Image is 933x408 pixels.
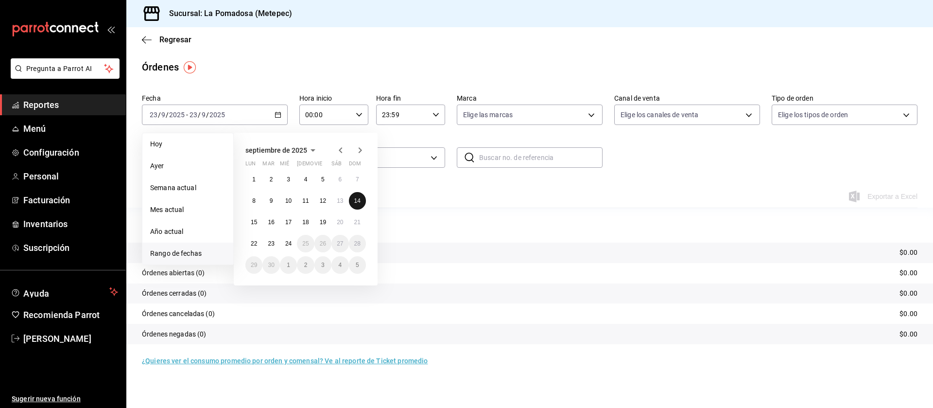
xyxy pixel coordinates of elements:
input: ---- [169,111,185,119]
button: Pregunta a Parrot AI [11,58,120,79]
button: 5 de octubre de 2025 [349,256,366,274]
span: Facturación [23,194,118,207]
span: Configuración [23,146,118,159]
span: Elige las marcas [463,110,513,120]
abbr: 15 de septiembre de 2025 [251,219,257,226]
button: 13 de septiembre de 2025 [331,192,348,210]
input: Buscar no. de referencia [479,148,603,167]
abbr: 5 de octubre de 2025 [356,262,359,268]
abbr: 3 de septiembre de 2025 [287,176,290,183]
abbr: 21 de septiembre de 2025 [354,219,361,226]
span: - [186,111,188,119]
p: $0.00 [899,268,917,278]
span: [PERSON_NAME] [23,332,118,345]
img: Tooltip marker [184,61,196,73]
abbr: 13 de septiembre de 2025 [337,197,343,204]
p: Órdenes cerradas (0) [142,288,207,299]
button: 10 de septiembre de 2025 [280,192,297,210]
a: Pregunta a Parrot AI [7,71,120,81]
button: 12 de septiembre de 2025 [314,192,331,210]
label: Marca [457,95,603,102]
button: 17 de septiembre de 2025 [280,213,297,231]
abbr: 11 de septiembre de 2025 [302,197,309,204]
button: septiembre de 2025 [245,144,319,156]
span: Elige los tipos de orden [778,110,848,120]
button: 4 de septiembre de 2025 [297,171,314,188]
abbr: 29 de septiembre de 2025 [251,262,257,268]
span: Semana actual [150,183,225,193]
abbr: 16 de septiembre de 2025 [268,219,274,226]
p: Órdenes negadas (0) [142,329,207,339]
abbr: martes [262,160,274,171]
h3: Sucursal: La Pomadosa (Metepec) [161,8,292,19]
span: Mes actual [150,205,225,215]
abbr: 24 de septiembre de 2025 [285,240,292,247]
span: / [206,111,209,119]
p: $0.00 [899,309,917,319]
p: Resumen [142,219,917,231]
button: 3 de septiembre de 2025 [280,171,297,188]
span: Recomienda Parrot [23,308,118,321]
abbr: 6 de septiembre de 2025 [338,176,342,183]
abbr: 14 de septiembre de 2025 [354,197,361,204]
abbr: 18 de septiembre de 2025 [302,219,309,226]
input: ---- [209,111,225,119]
button: 21 de septiembre de 2025 [349,213,366,231]
input: -- [149,111,158,119]
p: $0.00 [899,288,917,299]
p: $0.00 [899,329,917,339]
span: Sugerir nueva función [12,394,118,404]
abbr: 12 de septiembre de 2025 [320,197,326,204]
abbr: 3 de octubre de 2025 [321,262,325,268]
button: 14 de septiembre de 2025 [349,192,366,210]
span: Rango de fechas [150,248,225,259]
span: Año actual [150,227,225,237]
abbr: 27 de septiembre de 2025 [337,240,343,247]
button: open_drawer_menu [107,25,115,33]
span: / [198,111,201,119]
abbr: 23 de septiembre de 2025 [268,240,274,247]
span: Suscripción [23,241,118,254]
abbr: viernes [314,160,322,171]
label: Canal de venta [614,95,760,102]
p: Órdenes canceladas (0) [142,309,215,319]
label: Hora inicio [299,95,368,102]
abbr: 5 de septiembre de 2025 [321,176,325,183]
abbr: sábado [331,160,342,171]
button: 2 de septiembre de 2025 [262,171,279,188]
abbr: 25 de septiembre de 2025 [302,240,309,247]
button: 5 de septiembre de 2025 [314,171,331,188]
abbr: lunes [245,160,256,171]
span: Ayer [150,161,225,171]
abbr: 28 de septiembre de 2025 [354,240,361,247]
span: / [166,111,169,119]
button: Regresar [142,35,191,44]
button: 20 de septiembre de 2025 [331,213,348,231]
button: 6 de septiembre de 2025 [331,171,348,188]
span: Ayuda [23,286,105,298]
button: 15 de septiembre de 2025 [245,213,262,231]
span: septiembre de 2025 [245,146,307,154]
abbr: 7 de septiembre de 2025 [356,176,359,183]
abbr: 30 de septiembre de 2025 [268,262,274,268]
button: 28 de septiembre de 2025 [349,235,366,252]
p: Órdenes abiertas (0) [142,268,205,278]
a: ¿Quieres ver el consumo promedio por orden y comensal? Ve al reporte de Ticket promedio [142,357,428,365]
abbr: 1 de octubre de 2025 [287,262,290,268]
button: 3 de octubre de 2025 [314,256,331,274]
button: 16 de septiembre de 2025 [262,213,279,231]
abbr: miércoles [280,160,289,171]
button: 2 de octubre de 2025 [297,256,314,274]
abbr: 17 de septiembre de 2025 [285,219,292,226]
button: 25 de septiembre de 2025 [297,235,314,252]
button: 9 de septiembre de 2025 [262,192,279,210]
input: -- [161,111,166,119]
abbr: 1 de septiembre de 2025 [252,176,256,183]
abbr: 2 de septiembre de 2025 [270,176,273,183]
span: Personal [23,170,118,183]
label: Hora fin [376,95,445,102]
button: 18 de septiembre de 2025 [297,213,314,231]
span: Regresar [159,35,191,44]
abbr: domingo [349,160,361,171]
button: 19 de septiembre de 2025 [314,213,331,231]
